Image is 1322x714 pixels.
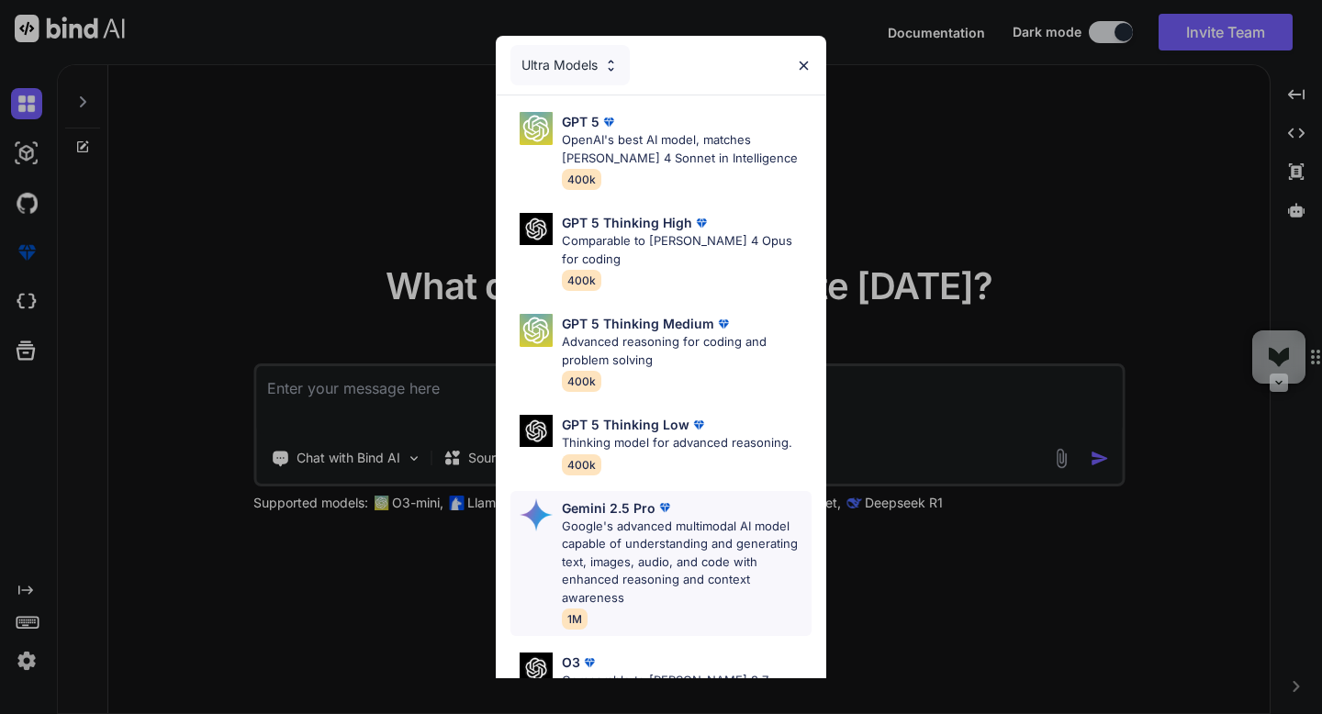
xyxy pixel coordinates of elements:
span: 400k [562,454,601,475]
img: Pick Models [520,314,553,347]
img: premium [692,214,711,232]
p: Google's advanced multimodal AI model capable of understanding and generating text, images, audio... [562,518,812,608]
p: Comparable to [PERSON_NAME] 3.7 Sonnet, superior intelligence [562,672,812,708]
img: premium [714,315,733,333]
p: OpenAI's best AI model, matches [PERSON_NAME] 4 Sonnet in Intelligence [562,131,812,167]
img: Pick Models [520,498,553,531]
p: Gemini 2.5 Pro [562,498,655,518]
span: 400k [562,270,601,291]
img: premium [599,113,618,131]
img: Pick Models [520,213,553,245]
p: Comparable to [PERSON_NAME] 4 Opus for coding [562,232,812,268]
p: Thinking model for advanced reasoning. [562,434,792,452]
p: O3 [562,653,580,672]
img: Pick Models [603,58,619,73]
div: Ultra Models [510,45,630,85]
p: GPT 5 Thinking Low [562,415,689,434]
img: premium [655,498,674,517]
span: 400k [562,371,601,392]
p: GPT 5 [562,112,599,131]
img: Pick Models [520,653,553,685]
img: premium [580,653,599,672]
span: 400k [562,169,601,190]
img: Pick Models [520,415,553,447]
p: GPT 5 Thinking High [562,213,692,232]
img: Pick Models [520,112,553,145]
img: close [796,58,812,73]
p: Advanced reasoning for coding and problem solving [562,333,812,369]
img: premium [689,416,708,434]
p: GPT 5 Thinking Medium [562,314,714,333]
span: 1M [562,608,588,630]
